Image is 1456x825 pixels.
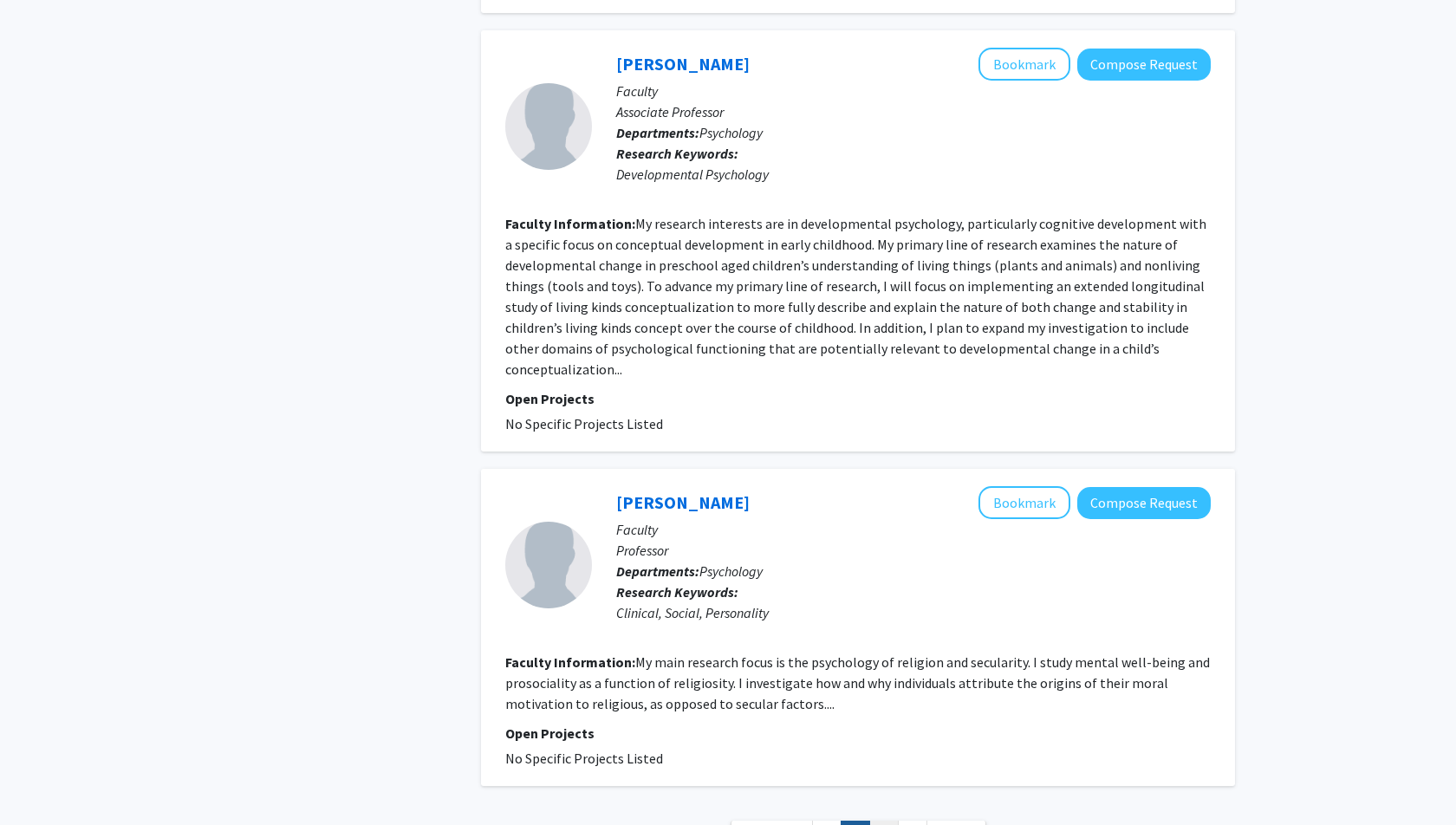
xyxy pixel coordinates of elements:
button: Add Luke Galen to Bookmarks [978,486,1070,519]
p: Associate Professor [616,101,1211,122]
b: Research Keywords: [616,583,738,601]
span: No Specific Projects Listed [505,415,663,432]
a: [PERSON_NAME] [616,53,750,75]
span: No Specific Projects Listed [505,750,663,767]
p: Open Projects [505,723,1211,744]
p: Professor [616,540,1211,561]
div: Developmental Psychology [616,164,1211,185]
div: Clinical, Social, Personality [616,602,1211,623]
p: Faculty [616,519,1211,540]
p: Open Projects [505,388,1211,409]
fg-read-more: My research interests are in developmental psychology, particularly cognitive development with a ... [505,215,1206,378]
iframe: Chat [13,747,74,812]
span: Psychology [699,124,763,141]
b: Faculty Information: [505,215,635,232]
b: Faculty Information: [505,653,635,671]
b: Research Keywords: [616,145,738,162]
span: Psychology [699,562,763,580]
button: Compose Request to Tessa Jordan [1077,49,1211,81]
b: Departments: [616,124,699,141]
button: Add Tessa Jordan to Bookmarks [978,48,1070,81]
fg-read-more: My main research focus is the psychology of religion and secularity. I study mental well-being an... [505,653,1210,712]
button: Compose Request to Luke Galen [1077,487,1211,519]
b: Departments: [616,562,699,580]
a: [PERSON_NAME] [616,491,750,513]
p: Faculty [616,81,1211,101]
